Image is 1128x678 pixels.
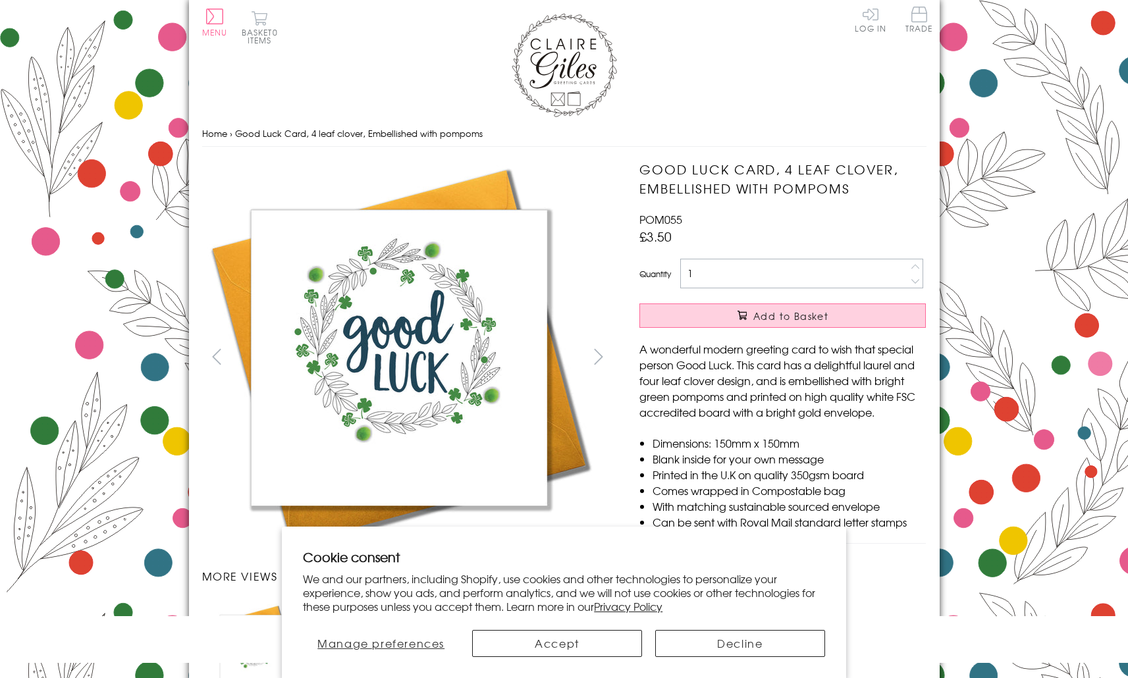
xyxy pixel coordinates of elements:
span: Trade [905,7,933,32]
li: With matching sustainable sourced envelope [653,498,926,514]
li: Blank inside for your own message [653,451,926,467]
a: Privacy Policy [594,598,662,614]
a: Log In [855,7,886,32]
button: Menu [202,9,228,36]
button: Add to Basket [639,303,926,328]
span: 0 items [248,26,278,46]
nav: breadcrumbs [202,120,927,147]
p: A wonderful modern greeting card to wish that special person Good Luck. This card has a delightfu... [639,341,926,420]
h2: Cookie consent [303,548,825,566]
span: POM055 [639,211,682,227]
button: Accept [472,630,642,657]
h1: Good Luck Card, 4 leaf clover, Embellished with pompoms [639,160,926,198]
span: › [230,127,232,140]
img: Good Luck Card, 4 leaf clover, Embellished with pompoms [613,160,1008,555]
span: Good Luck Card, 4 leaf clover, Embellished with pompoms [235,127,483,140]
button: Basket0 items [242,11,278,44]
img: Claire Giles Greetings Cards [512,13,617,117]
span: Menu [202,26,228,38]
h3: More views [202,568,614,584]
img: Good Luck Card, 4 leaf clover, Embellished with pompoms [201,160,597,555]
li: Can be sent with Royal Mail standard letter stamps [653,514,926,530]
li: Comes wrapped in Compostable bag [653,482,926,498]
label: Quantity [639,268,671,280]
span: Add to Basket [753,309,828,323]
span: £3.50 [639,227,672,246]
li: Printed in the U.K on quality 350gsm board [653,467,926,482]
button: prev [202,342,232,371]
button: Manage preferences [303,630,459,657]
li: Dimensions: 150mm x 150mm [653,435,926,451]
button: Decline [655,630,825,657]
p: We and our partners, including Shopify, use cookies and other technologies to personalize your ex... [303,572,825,613]
a: Home [202,127,227,140]
button: next [583,342,613,371]
a: Trade [905,7,933,35]
span: Manage preferences [317,635,444,651]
